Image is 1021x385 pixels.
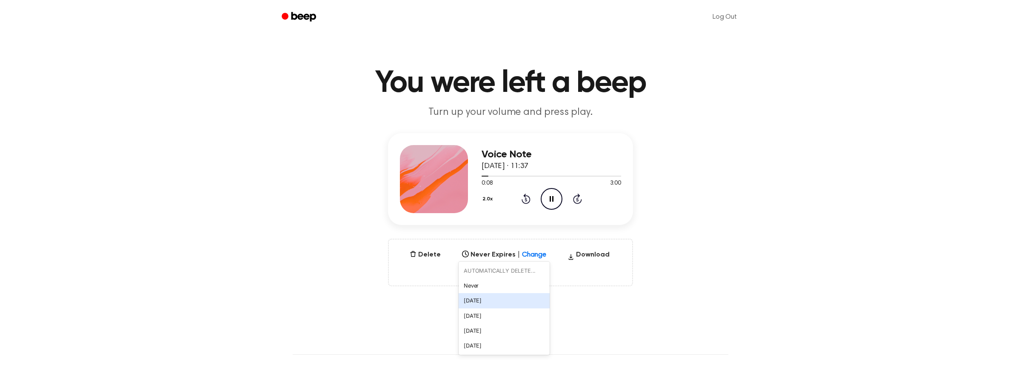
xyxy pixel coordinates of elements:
[459,338,550,353] div: [DATE]
[347,106,674,120] p: Turn up your volume and press play.
[399,267,622,275] span: Only visible to you
[482,149,621,160] h3: Voice Note
[482,179,493,188] span: 0:08
[610,179,621,188] span: 3:00
[406,250,444,260] button: Delete
[459,323,550,338] div: [DATE]
[564,250,613,263] button: Download
[276,9,324,26] a: Beep
[293,68,728,99] h1: You were left a beep
[459,293,550,308] div: [DATE]
[704,7,745,27] a: Log Out
[459,263,550,278] div: AUTOMATICALLY DELETE...
[482,192,496,206] button: 2.0x
[459,278,550,293] div: Never
[459,308,550,323] div: [DATE]
[482,163,528,170] span: [DATE] · 11:37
